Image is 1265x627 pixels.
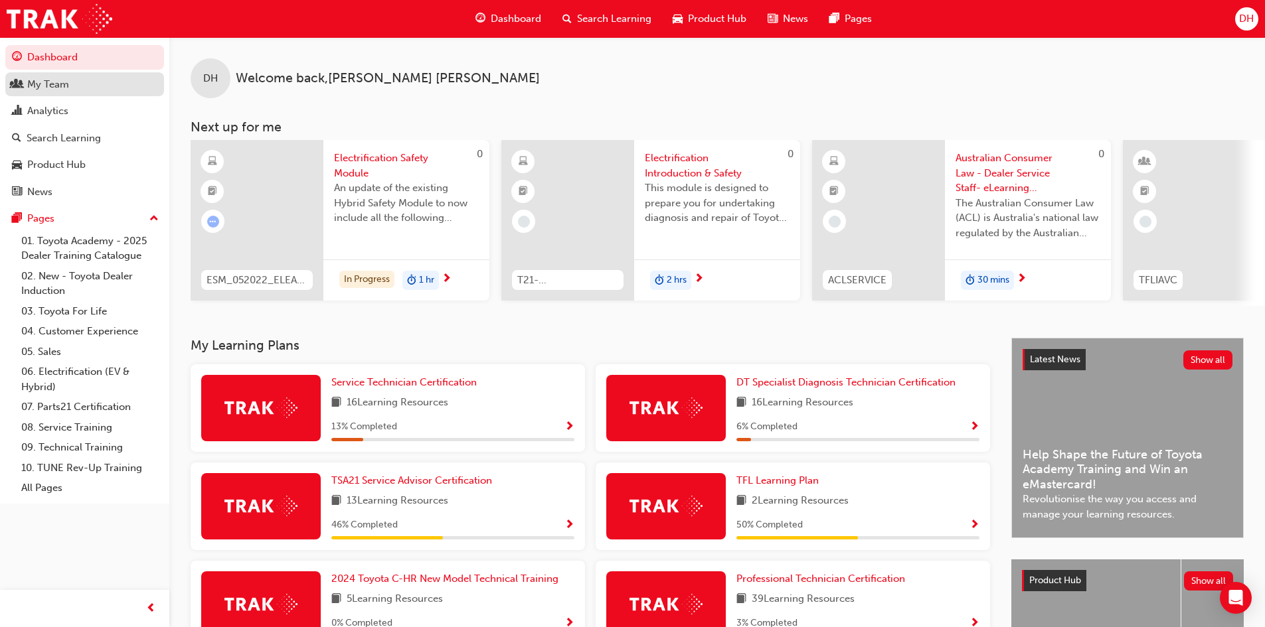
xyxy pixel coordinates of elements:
span: booktick-icon [208,183,217,200]
span: car-icon [673,11,683,27]
div: In Progress [339,271,394,289]
span: learningRecordVerb_ATTEMPT-icon [207,216,219,228]
span: DH [203,71,218,86]
span: learningResourceType_ELEARNING-icon [208,153,217,171]
span: next-icon [442,273,452,285]
span: 0 [1098,148,1104,160]
span: DH [1239,11,1254,27]
span: 2 Learning Resources [752,493,849,510]
a: Product Hub [5,153,164,177]
a: DT Specialist Diagnosis Technician Certification [736,375,961,390]
div: My Team [27,77,69,92]
span: Dashboard [491,11,541,27]
span: 50 % Completed [736,518,803,533]
span: news-icon [12,186,22,198]
button: Show all [1183,350,1233,370]
a: guage-iconDashboard [465,5,552,33]
span: TFLIAVC [1139,273,1177,288]
span: ACLSERVICE [828,273,886,288]
span: T21-FOD_HVIS_PREREQ [517,273,618,288]
span: prev-icon [146,600,156,617]
span: An update of the existing Hybrid Safety Module to now include all the following electrification v... [334,180,479,226]
a: Service Technician Certification [331,375,482,390]
a: pages-iconPages [819,5,883,33]
span: chart-icon [12,105,22,117]
a: News [5,180,164,204]
span: Help Shape the Future of Toyota Academy Training and Win an eMastercard! [1023,447,1232,492]
a: 0ESM_052022_ELEARNElectrification Safety ModuleAn update of the existing Hybrid Safety Module to ... [191,140,489,301]
h3: Next up for me [169,119,1265,135]
a: Search Learning [5,126,164,151]
span: 30 mins [977,273,1009,288]
a: 0ACLSERVICEAustralian Consumer Law - Dealer Service Staff- eLearning ModuleThe Australian Consume... [812,140,1111,301]
span: learningResourceType_INSTRUCTOR_LED-icon [1140,153,1149,171]
span: 46 % Completed [331,518,398,533]
span: 16 Learning Resources [347,395,448,411]
a: Latest NewsShow all [1023,349,1232,370]
span: 2 hrs [667,273,687,288]
span: News [783,11,808,27]
img: Trak [630,594,703,614]
a: 10. TUNE Rev-Up Training [16,458,164,478]
span: Search Learning [577,11,651,27]
img: Trak [630,496,703,516]
button: Pages [5,206,164,231]
span: 16 Learning Resources [752,395,853,411]
a: Analytics [5,99,164,123]
span: learningRecordVerb_NONE-icon [518,216,530,228]
span: learningRecordVerb_NONE-icon [1139,216,1151,228]
a: 02. New - Toyota Dealer Induction [16,266,164,301]
span: learningResourceType_ELEARNING-icon [519,153,528,171]
span: This module is designed to prepare you for undertaking diagnosis and repair of Toyota & Lexus Ele... [645,180,790,226]
span: book-icon [736,591,746,608]
button: DH [1235,7,1258,31]
a: 07. Parts21 Certification [16,397,164,417]
button: Show Progress [970,517,979,533]
span: Show Progress [970,421,979,433]
span: duration-icon [407,272,416,289]
div: Search Learning [27,131,101,146]
span: The Australian Consumer Law (ACL) is Australia's national law regulated by the Australian Competi... [956,196,1100,241]
span: learningResourceType_ELEARNING-icon [829,153,839,171]
span: Electrification Introduction & Safety [645,151,790,180]
span: 2024 Toyota C-HR New Model Technical Training [331,573,558,585]
span: 6 % Completed [736,419,798,435]
span: search-icon [12,133,21,145]
a: TFL Learning Plan [736,473,824,488]
span: Show Progress [970,520,979,531]
span: Service Technician Certification [331,376,477,388]
span: search-icon [562,11,572,27]
span: up-icon [149,210,159,228]
button: DashboardMy TeamAnalyticsSearch LearningProduct HubNews [5,42,164,206]
a: 01. Toyota Academy - 2025 Dealer Training Catalogue [16,231,164,266]
img: Trak [630,397,703,418]
span: duration-icon [966,272,975,289]
span: Pages [845,11,872,27]
span: Product Hub [688,11,746,27]
a: All Pages [16,478,164,498]
span: Show Progress [564,421,574,433]
button: Show all [1184,571,1234,591]
span: booktick-icon [1140,183,1149,200]
a: 04. Customer Experience [16,321,164,342]
a: 0T21-FOD_HVIS_PREREQElectrification Introduction & SafetyThis module is designed to prepare you f... [501,140,800,301]
a: 09. Technical Training [16,437,164,458]
img: Trak [224,397,297,418]
div: Product Hub [27,157,86,173]
a: 08. Service Training [16,417,164,438]
span: book-icon [736,395,746,411]
span: book-icon [331,395,341,411]
a: 05. Sales [16,342,164,362]
a: My Team [5,72,164,97]
div: News [27,184,52,200]
a: Latest NewsShow allHelp Shape the Future of Toyota Academy Training and Win an eMastercard!Revolu... [1011,338,1244,538]
span: book-icon [736,493,746,510]
span: Show Progress [564,520,574,531]
span: TSA21 Service Advisor Certification [331,474,492,486]
button: Show Progress [564,419,574,435]
span: Latest News [1030,354,1080,365]
span: next-icon [694,273,704,285]
img: Trak [224,496,297,516]
span: DT Specialist Diagnosis Technician Certification [736,376,956,388]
